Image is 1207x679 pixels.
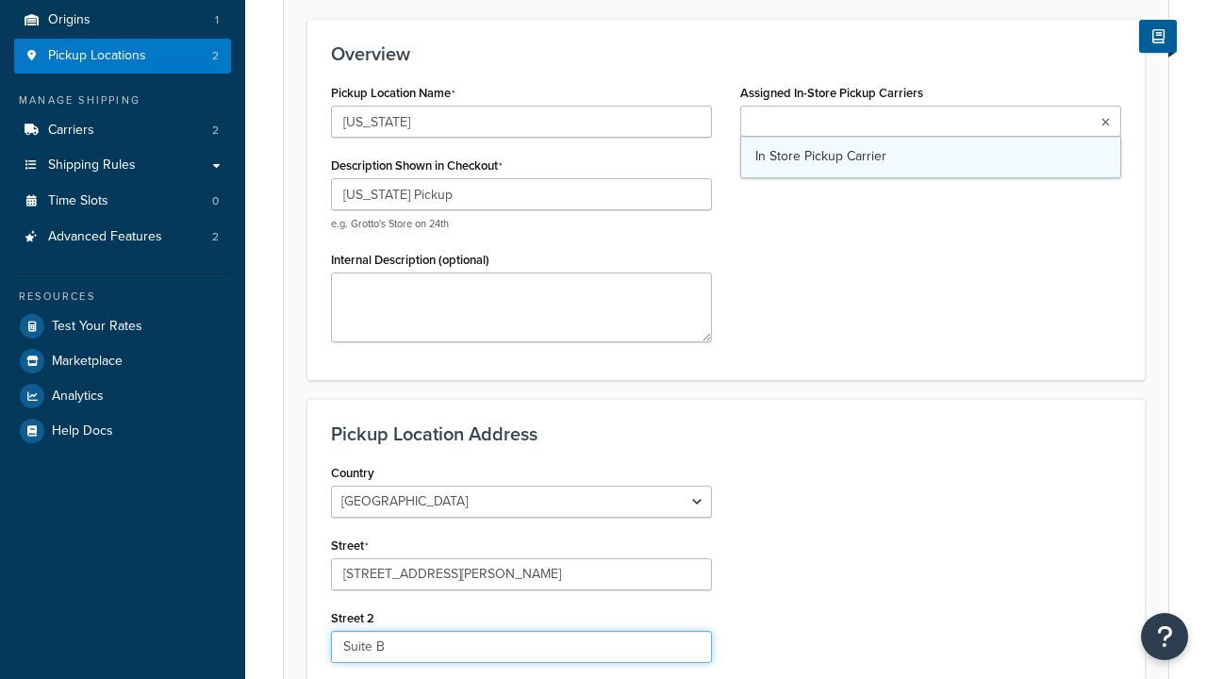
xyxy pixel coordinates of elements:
span: Pickup Locations [48,48,146,64]
span: Advanced Features [48,229,162,245]
span: 2 [212,123,219,139]
a: Time Slots0 [14,184,231,219]
a: Origins1 [14,3,231,38]
button: Open Resource Center [1141,613,1188,660]
a: Shipping Rules [14,148,231,183]
span: Test Your Rates [52,319,142,335]
div: Resources [14,289,231,305]
a: Pickup Locations2 [14,39,231,74]
span: 2 [212,229,219,245]
button: Show Help Docs [1139,20,1177,53]
label: Description Shown in Checkout [331,158,503,174]
label: Internal Description (optional) [331,253,489,267]
span: In Store Pickup Carrier [755,146,886,166]
label: Pickup Location Name [331,86,455,101]
li: Origins [14,3,231,38]
a: Analytics [14,379,231,413]
li: Pickup Locations [14,39,231,74]
span: Marketplace [52,354,123,370]
span: 2 [212,48,219,64]
span: Analytics [52,389,104,405]
li: Carriers [14,113,231,148]
span: Time Slots [48,193,108,209]
div: Manage Shipping [14,92,231,108]
a: Help Docs [14,414,231,448]
a: In Store Pickup Carrier [741,136,1120,177]
a: Advanced Features2 [14,220,231,255]
span: Carriers [48,123,94,139]
h3: Overview [331,43,1121,64]
a: Test Your Rates [14,309,231,343]
span: Shipping Rules [48,157,136,174]
span: Help Docs [52,423,113,439]
a: Carriers2 [14,113,231,148]
span: 0 [212,193,219,209]
p: e.g. Grotto's Store on 24th [331,217,712,231]
h3: Pickup Location Address [331,423,1121,444]
label: Country [331,466,374,480]
label: Street [331,538,369,554]
label: Assigned In-Store Pickup Carriers [740,86,923,100]
span: Origins [48,12,91,28]
a: Marketplace [14,344,231,378]
li: Advanced Features [14,220,231,255]
span: 1 [215,12,219,28]
li: Time Slots [14,184,231,219]
label: Street 2 [331,611,374,625]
